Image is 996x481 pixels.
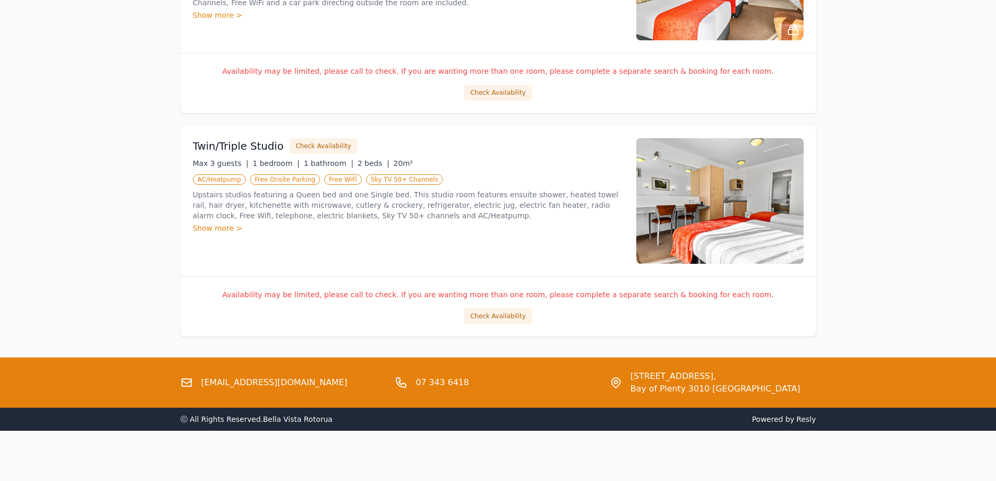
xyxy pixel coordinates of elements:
button: Check Availability [464,85,531,100]
span: Free Onsite Parking [250,174,320,185]
span: 1 bathroom | [304,159,353,167]
a: Resly [796,415,816,423]
span: Max 3 guests | [193,159,249,167]
span: Sky TV 50+ Channels [366,174,443,185]
a: [EMAIL_ADDRESS][DOMAIN_NAME] [201,376,348,389]
button: Check Availability [290,138,357,154]
p: Availability may be limited, please call to check. If you are wanting more than one room, please ... [193,289,804,300]
span: ⓒ All Rights Reserved. Bella Vista Rotorua [180,415,333,423]
p: Availability may be limited, please call to check. If you are wanting more than one room, please ... [193,66,804,76]
span: Free WiFi [324,174,362,185]
p: Upstairs studios featuring a Queen bed and one Single bed. This studio room features ensuite show... [193,189,624,221]
div: Show more > [193,223,624,233]
button: Check Availability [464,308,531,324]
span: [STREET_ADDRESS], [631,370,800,383]
span: Bay of Plenty 3010 [GEOGRAPHIC_DATA] [631,383,800,395]
span: Powered by [502,414,816,424]
span: 20m² [394,159,413,167]
a: 07 343 6418 [416,376,469,389]
span: 1 bedroom | [253,159,300,167]
span: 2 beds | [358,159,390,167]
h3: Twin/Triple Studio [193,139,284,153]
span: AC/Heatpump [193,174,246,185]
div: Show more > [193,10,624,20]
